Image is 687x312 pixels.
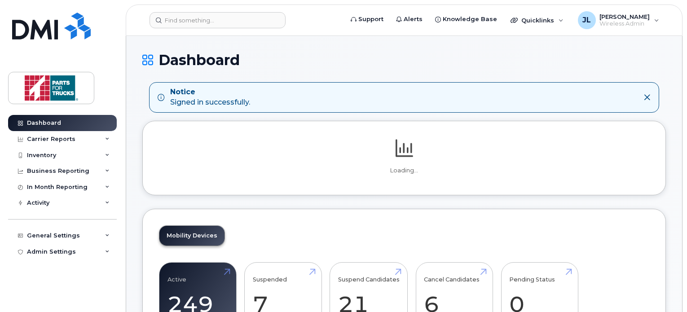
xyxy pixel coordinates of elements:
div: Signed in successfully. [170,87,250,108]
a: Mobility Devices [159,226,225,246]
p: Loading... [159,167,649,175]
strong: Notice [170,87,250,97]
h1: Dashboard [142,52,666,68]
